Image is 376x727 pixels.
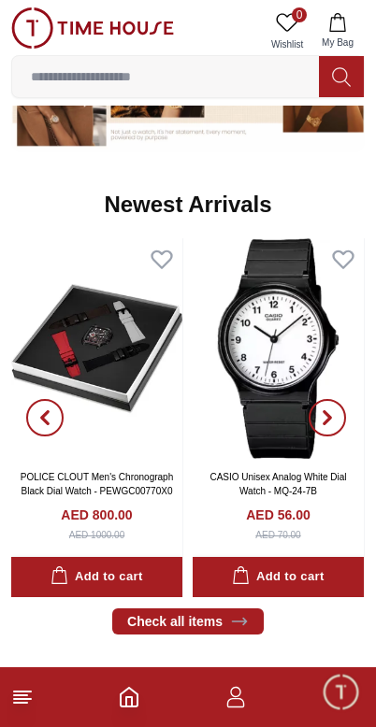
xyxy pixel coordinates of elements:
div: Add to cart [232,566,324,588]
img: POLICE CLOUT Men's Chronograph Black Dial Watch - PEWGC00770X0 [11,238,182,458]
a: Home [118,686,140,708]
button: Add to cart [193,557,364,597]
span: 0 [292,7,307,22]
a: 0Wishlist [264,7,311,55]
div: Chat Widget [321,672,362,713]
a: CASIO Unisex Analog White Dial Watch - MQ-24-7B [210,472,346,496]
span: My Bag [314,36,361,50]
h2: Newest Arrivals [104,190,271,220]
div: Add to cart [51,566,142,588]
button: My Bag [311,7,365,55]
img: CASIO Unisex Analog White Dial Watch - MQ-24-7B [193,238,364,458]
h4: AED 800.00 [61,506,132,524]
button: Add to cart [11,557,182,597]
div: AED 1000.00 [69,528,125,542]
span: Wishlist [264,37,311,51]
div: AED 70.00 [255,528,300,542]
a: Check all items [112,608,264,634]
a: POLICE CLOUT Men's Chronograph Black Dial Watch - PEWGC00770X0 [21,472,173,496]
h4: AED 56.00 [246,506,310,524]
img: ... [11,7,174,49]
